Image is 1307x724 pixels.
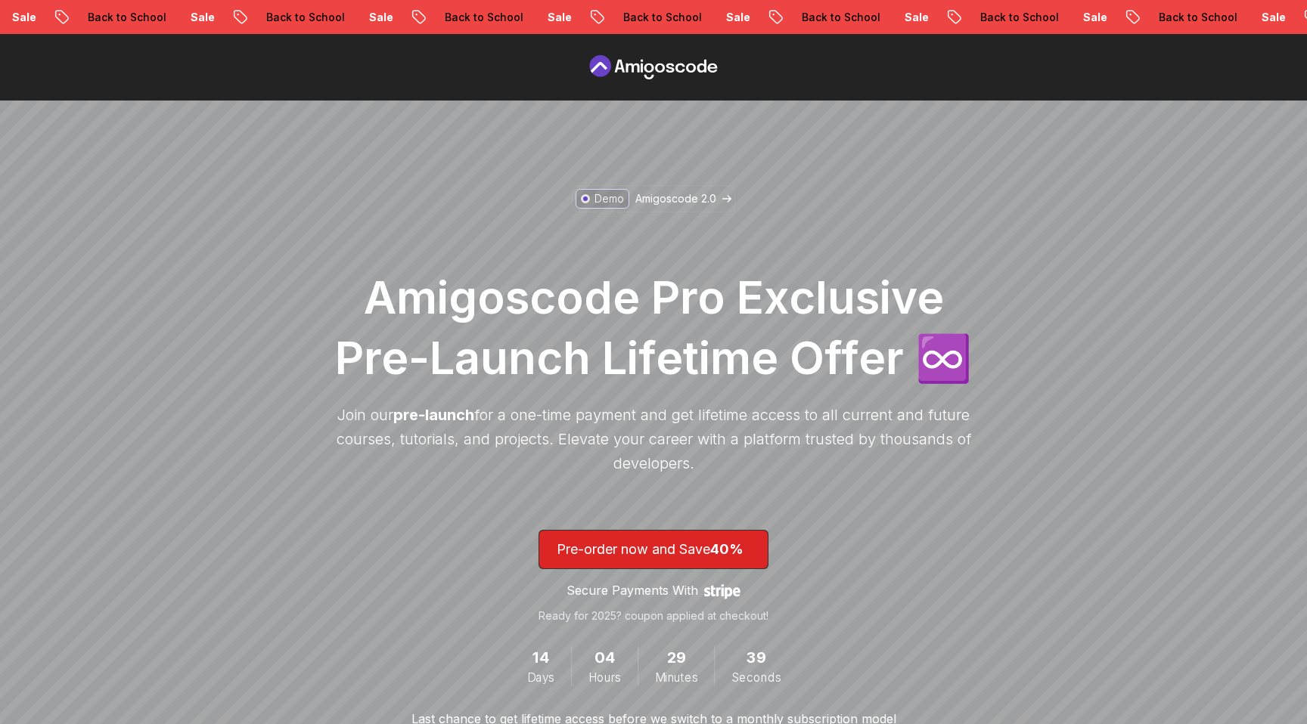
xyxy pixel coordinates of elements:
[666,646,685,670] span: 29 Minutes
[532,646,548,670] span: 14 Days
[594,646,615,670] span: 4 Hours
[655,10,703,25] p: Sale
[1191,10,1239,25] p: Sale
[539,530,768,623] a: lifetime-access
[731,10,834,25] p: Back to School
[572,185,735,212] a: DemoAmigoscode 2.0
[1088,10,1191,25] p: Back to School
[328,403,979,475] p: Join our for a one-time payment and get lifetime access to all current and future courses, tutori...
[588,669,621,685] span: Hours
[477,10,525,25] p: Sale
[567,581,698,599] p: Secure Payments With
[909,10,1012,25] p: Back to School
[595,191,624,206] p: Demo
[552,10,655,25] p: Back to School
[328,267,979,388] h1: Amigoscode Pro Exclusive Pre-Launch Lifetime Offer ♾️
[195,10,298,25] p: Back to School
[731,669,781,685] span: Seconds
[374,10,477,25] p: Back to School
[655,669,697,685] span: Minutes
[557,539,750,560] p: Pre-order now and Save
[1012,10,1060,25] p: Sale
[635,191,716,206] p: Amigoscode 2.0
[585,55,722,79] a: Pre Order page
[393,406,474,424] span: pre-launch
[526,669,554,685] span: Days
[298,10,346,25] p: Sale
[710,541,744,557] span: 40%
[120,10,168,25] p: Sale
[746,646,765,670] span: 39 Seconds
[834,10,882,25] p: Sale
[539,608,768,623] p: Ready for 2025? coupon applied at checkout!
[17,10,120,25] p: Back to School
